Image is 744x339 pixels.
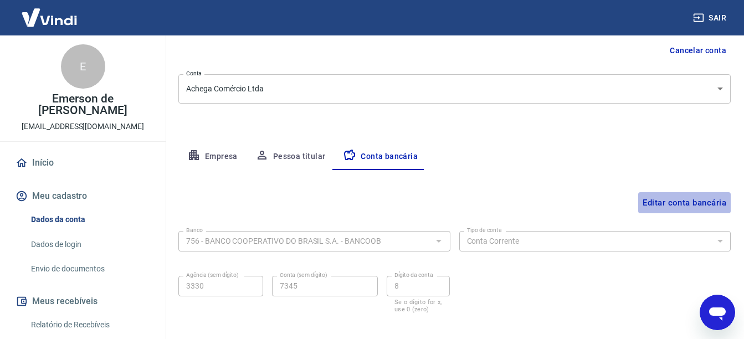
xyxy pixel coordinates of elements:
[638,192,731,213] button: Editar conta bancária
[13,184,152,208] button: Meu cadastro
[280,271,327,279] label: Conta (sem dígito)
[691,8,731,28] button: Sair
[9,93,157,116] p: Emerson de [PERSON_NAME]
[27,233,152,256] a: Dados de login
[27,208,152,231] a: Dados da conta
[700,295,735,330] iframe: Botão para abrir a janela de mensagens
[186,69,202,78] label: Conta
[186,271,239,279] label: Agência (sem dígito)
[186,226,203,234] label: Banco
[27,314,152,336] a: Relatório de Recebíveis
[178,74,731,104] div: Achega Comércio Ltda
[247,143,335,170] button: Pessoa titular
[334,143,427,170] button: Conta bancária
[13,151,152,175] a: Início
[13,289,152,314] button: Meus recebíveis
[394,299,443,313] p: Se o dígito for x, use 0 (zero)
[61,44,105,89] div: E
[467,226,502,234] label: Tipo de conta
[13,1,85,34] img: Vindi
[27,258,152,280] a: Envio de documentos
[665,40,731,61] button: Cancelar conta
[394,271,433,279] label: Dígito da conta
[22,121,144,132] p: [EMAIL_ADDRESS][DOMAIN_NAME]
[178,143,247,170] button: Empresa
